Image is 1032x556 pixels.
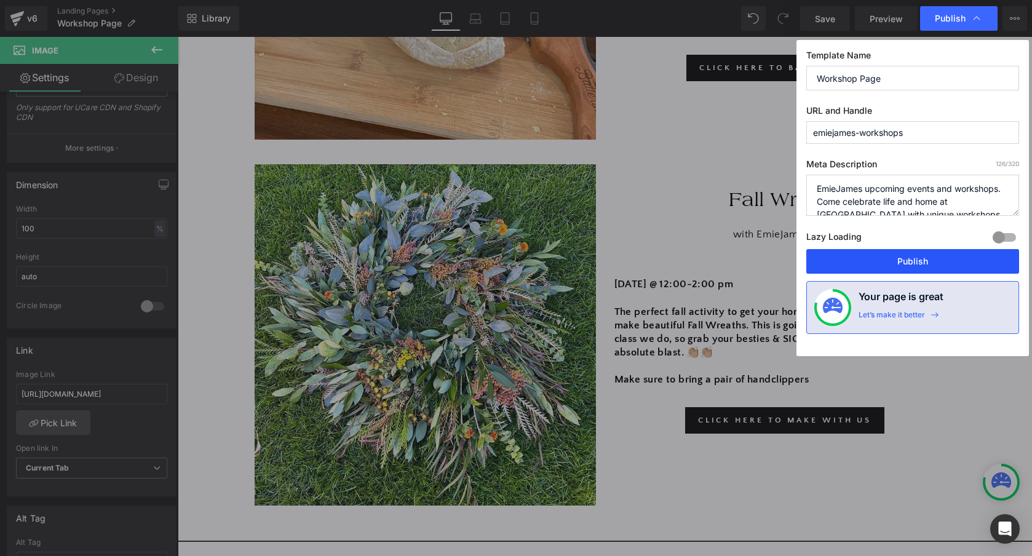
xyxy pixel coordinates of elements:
label: Template Name [806,50,1019,66]
span: Publish [935,13,966,24]
a: click here to make with us [507,370,707,396]
div: Open Intercom Messenger [990,514,1020,544]
a: click here to bake with us [509,18,705,44]
h4: Your page is great [859,289,943,310]
span: click here to make with us [520,379,694,387]
span: click here to bake with us [522,26,693,35]
div: Let’s make it better [859,310,925,326]
textarea: EmieJames upcoming events and workshops. Come celebrate life and home at [GEOGRAPHIC_DATA] with u... [806,175,1019,216]
span: Fall Wreath [551,152,663,174]
span: with EmieJames Team [555,192,659,203]
label: Meta Description [806,159,1019,175]
span: /320 [996,160,1019,167]
strong: Make sure to bring a pair of handclippers [437,337,632,348]
label: URL and Handle [806,105,1019,121]
span: 126 [996,160,1006,167]
strong: The perfect fall activity to get your home ready for the season! Let's make beautiful Fall Wreath... [437,269,758,321]
strong: [DATE] @ 12:00-2:00 pm [437,242,555,253]
label: Lazy Loading [806,229,862,249]
button: Publish [806,249,1019,274]
img: onboarding-status.svg [823,298,843,317]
